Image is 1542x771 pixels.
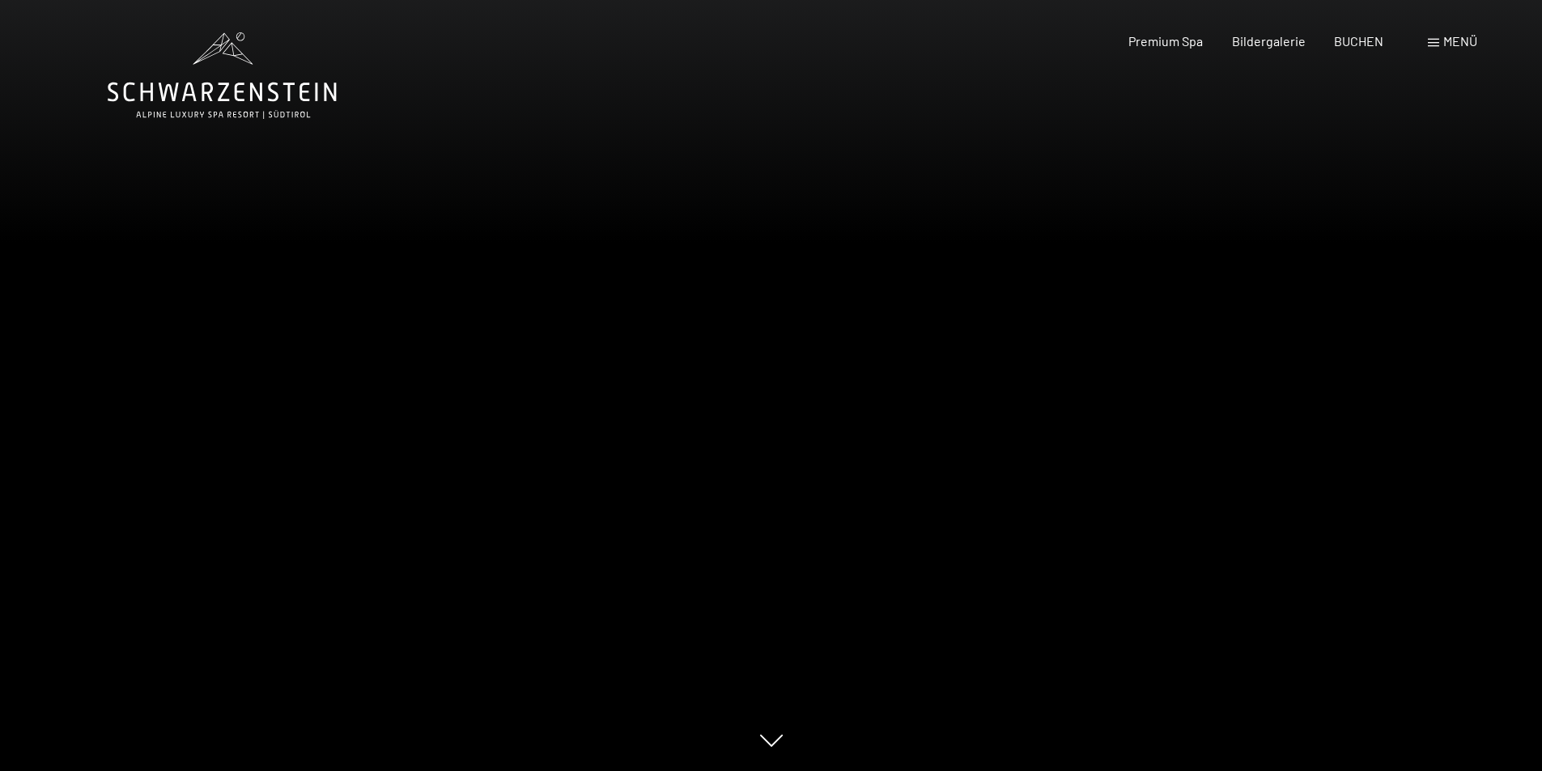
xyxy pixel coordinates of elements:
a: Bildergalerie [1232,33,1306,49]
span: Menü [1443,33,1477,49]
a: Premium Spa [1128,33,1203,49]
a: BUCHEN [1334,33,1383,49]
